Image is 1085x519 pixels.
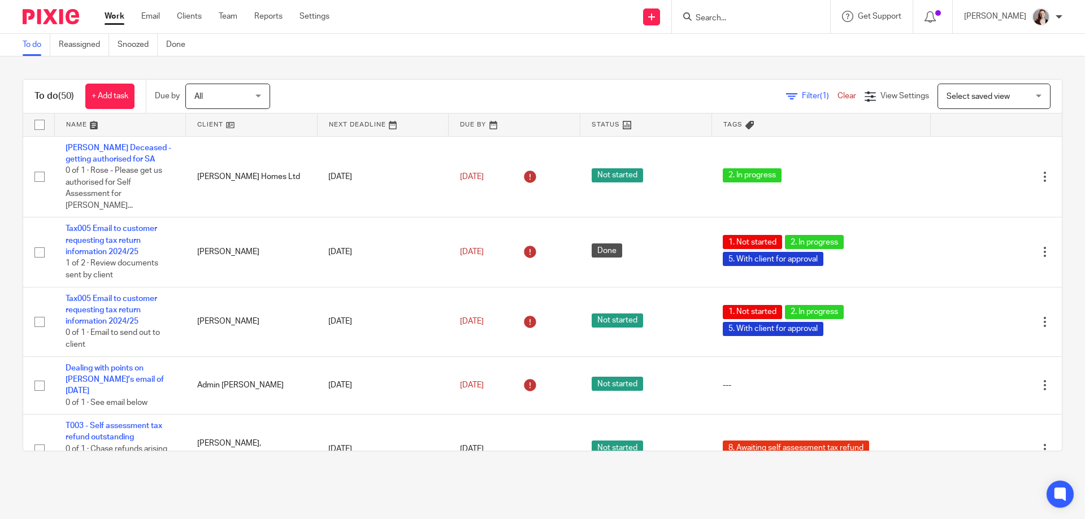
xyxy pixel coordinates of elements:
[219,11,237,22] a: Team
[317,415,449,484] td: [DATE]
[785,305,844,319] span: 2. In progress
[880,92,929,100] span: View Settings
[186,415,318,484] td: [PERSON_NAME], [PERSON_NAME]
[186,287,318,356] td: [PERSON_NAME]
[34,90,74,102] h1: To do
[317,356,449,415] td: [DATE]
[177,11,202,22] a: Clients
[1032,8,1050,26] img: High%20Res%20Andrew%20Price%20Accountants%20_Poppy%20Jakes%20Photography-3%20-%20Copy.jpg
[723,322,823,336] span: 5. With client for approval
[723,380,919,391] div: ---
[66,167,162,210] span: 0 of 1 · Rose - Please get us authorised for Self Assessment for [PERSON_NAME]...
[723,305,782,319] span: 1. Not started
[460,173,484,181] span: [DATE]
[186,136,318,217] td: [PERSON_NAME] Homes Ltd
[23,9,79,24] img: Pixie
[186,217,318,287] td: [PERSON_NAME]
[59,34,109,56] a: Reassigned
[66,225,157,256] a: Tax005 Email to customer requesting tax return information 2024/25
[66,445,173,476] span: 0 of 1 · Chase refunds arising from Self Assessment - do not close down until tax...
[723,235,782,249] span: 1. Not started
[820,92,829,100] span: (1)
[592,377,643,391] span: Not started
[964,11,1026,22] p: [PERSON_NAME]
[254,11,283,22] a: Reports
[802,92,837,100] span: Filter
[317,217,449,287] td: [DATE]
[460,317,484,325] span: [DATE]
[858,12,901,20] span: Get Support
[105,11,124,22] a: Work
[592,313,643,328] span: Not started
[837,92,856,100] a: Clear
[66,329,160,349] span: 0 of 1 · Email to send out to client
[66,295,157,326] a: Tax005 Email to customer requesting tax return information 2024/25
[592,168,643,182] span: Not started
[141,11,160,22] a: Email
[460,445,484,453] span: [DATE]
[66,260,158,280] span: 1 of 2 · Review documents sent by client
[186,356,318,415] td: Admin [PERSON_NAME]
[592,441,643,455] span: Not started
[460,248,484,256] span: [DATE]
[947,93,1010,101] span: Select saved view
[66,144,171,163] a: [PERSON_NAME] Deceased - getting authorised for SA
[317,287,449,356] td: [DATE]
[695,14,796,24] input: Search
[592,243,622,258] span: Done
[194,93,203,101] span: All
[166,34,194,56] a: Done
[66,399,147,407] span: 0 of 1 · See email below
[155,90,180,102] p: Due by
[58,91,74,101] span: (50)
[723,121,743,128] span: Tags
[317,136,449,217] td: [DATE]
[723,252,823,266] span: 5. With client for approval
[785,235,844,249] span: 2. In progress
[85,84,134,109] a: + Add task
[66,422,162,441] a: T003 - Self assessment tax refund outstanding
[300,11,329,22] a: Settings
[23,34,50,56] a: To do
[118,34,158,56] a: Snoozed
[460,381,484,389] span: [DATE]
[66,364,164,395] a: Dealing with points on [PERSON_NAME]'s email of [DATE]
[723,441,869,455] span: 8. Awaiting self assessment tax refund
[723,168,782,182] span: 2. In progress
